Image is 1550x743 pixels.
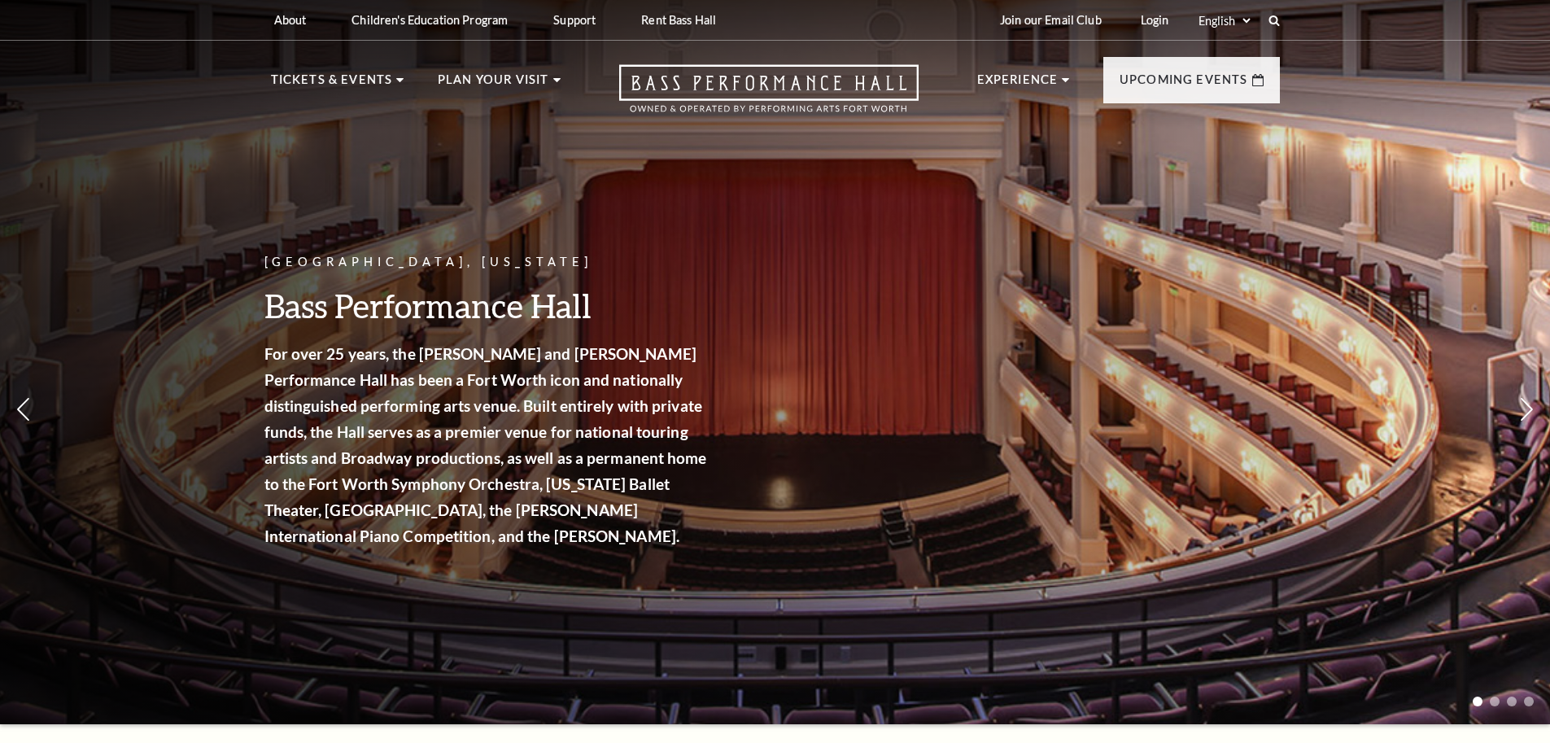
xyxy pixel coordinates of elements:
[1195,13,1253,28] select: Select:
[553,13,596,27] p: Support
[977,70,1059,99] p: Experience
[274,13,307,27] p: About
[438,70,549,99] p: Plan Your Visit
[264,344,707,545] strong: For over 25 years, the [PERSON_NAME] and [PERSON_NAME] Performance Hall has been a Fort Worth ico...
[264,285,712,326] h3: Bass Performance Hall
[1120,70,1248,99] p: Upcoming Events
[271,70,393,99] p: Tickets & Events
[641,13,716,27] p: Rent Bass Hall
[264,252,712,273] p: [GEOGRAPHIC_DATA], [US_STATE]
[351,13,508,27] p: Children's Education Program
